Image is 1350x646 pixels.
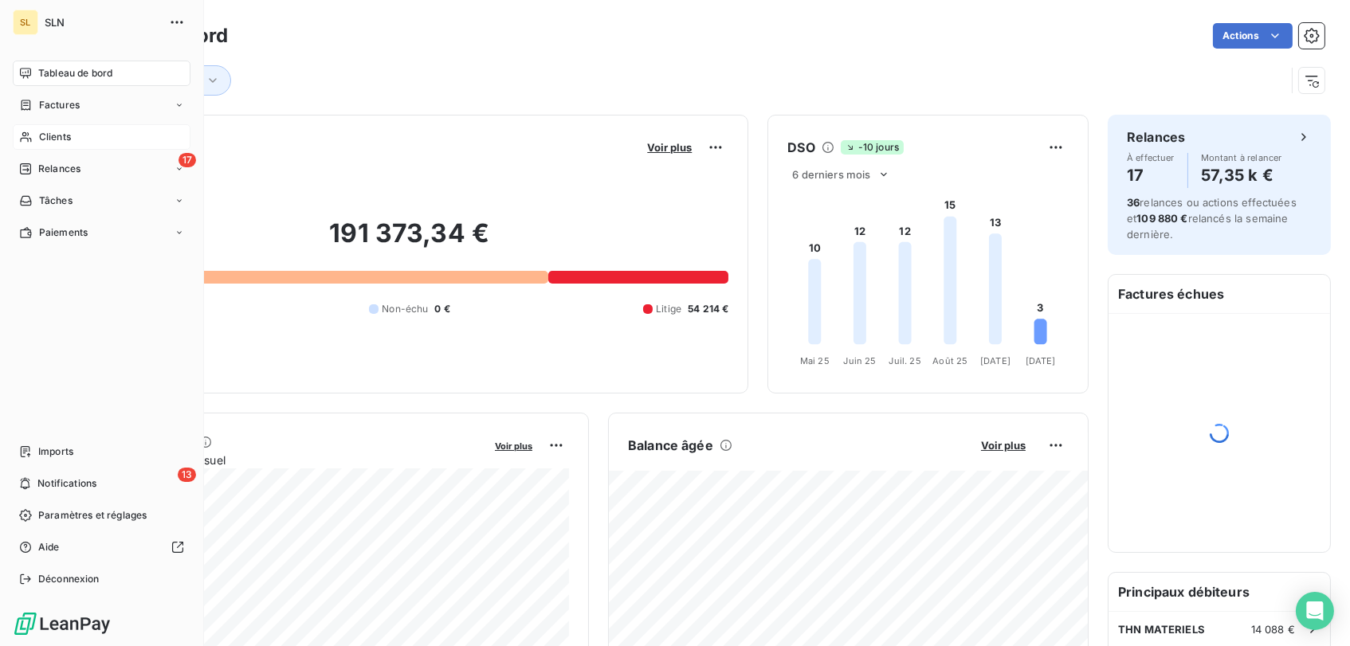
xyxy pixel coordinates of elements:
div: SL [13,10,38,35]
tspan: Juil. 25 [889,355,921,366]
span: 0 € [434,302,449,316]
tspan: [DATE] [1026,355,1056,366]
span: Relances [38,162,80,176]
span: Voir plus [495,440,532,452]
tspan: Août 25 [933,355,968,366]
tspan: Juin 25 [844,355,877,366]
button: Actions [1213,23,1293,49]
span: Déconnexion [38,572,100,586]
span: Non-échu [382,302,428,316]
h4: 17 [1127,162,1175,188]
span: -10 jours [841,140,904,155]
span: Notifications [37,476,96,491]
span: SLN [45,16,159,29]
span: 6 derniers mois [792,168,870,181]
span: 13 [178,468,196,482]
span: Imports [38,444,73,459]
h6: Balance âgée [628,436,713,455]
span: relances ou actions effectuées et relancés la semaine dernière. [1127,196,1297,241]
img: Logo LeanPay [13,611,112,636]
span: Tâches [39,194,73,208]
h6: DSO [787,138,814,157]
button: Voir plus [642,140,697,155]
span: 14 088 € [1251,623,1295,636]
button: Voir plus [490,438,537,452]
span: 17 [179,153,196,167]
span: Clients [39,130,71,144]
span: Paramètres et réglages [38,508,147,523]
h6: Relances [1127,127,1185,147]
div: Open Intercom Messenger [1296,592,1334,630]
span: Aide [38,540,60,554]
span: Tableau de bord [38,66,112,80]
span: Voir plus [981,439,1026,452]
h2: 191 373,34 € [90,217,728,265]
span: Litige [656,302,681,316]
tspan: [DATE] [980,355,1011,366]
span: À effectuer [1127,153,1175,162]
span: Chiffre d'affaires mensuel [90,452,484,468]
span: THN MATERIELS [1118,623,1205,636]
span: Factures [39,98,80,112]
h6: Principaux débiteurs [1109,573,1330,611]
span: Voir plus [647,141,692,154]
button: Voir plus [976,438,1030,452]
tspan: Mai 25 [800,355,830,366]
span: 54 214 € [688,302,728,316]
span: Montant à relancer [1201,153,1282,162]
a: Aide [13,534,190,560]
span: 109 880 € [1136,212,1187,225]
span: 36 [1127,196,1140,209]
span: Paiements [39,225,88,240]
h6: Factures échues [1109,275,1330,313]
h4: 57,35 k € [1201,162,1282,188]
